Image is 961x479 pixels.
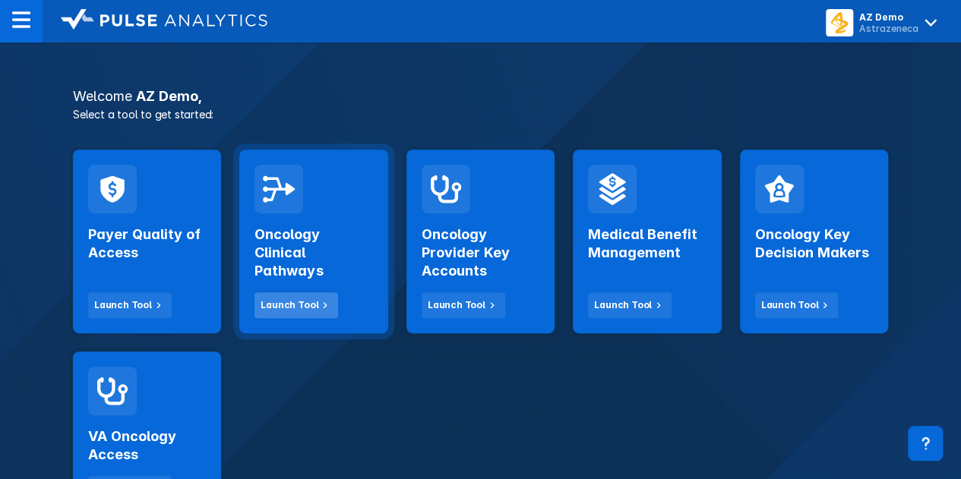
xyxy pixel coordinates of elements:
[73,150,221,333] a: Payer Quality of AccessLaunch Tool
[829,12,850,33] img: menu button
[88,225,206,262] h2: Payer Quality of Access
[406,150,555,333] a: Oncology Provider Key AccountsLaunch Tool
[61,9,267,30] img: logo
[422,225,539,280] h2: Oncology Provider Key Accounts
[88,427,206,464] h2: VA Oncology Access
[64,106,897,122] p: Select a tool to get started:
[239,150,387,333] a: Oncology Clinical PathwaysLaunch Tool
[422,292,505,318] button: Launch Tool
[859,11,918,23] div: AZ Demo
[64,90,897,103] h3: AZ Demo ,
[755,225,873,262] h2: Oncology Key Decision Makers
[88,292,172,318] button: Launch Tool
[428,298,485,312] div: Launch Tool
[254,292,338,318] button: Launch Tool
[859,23,918,34] div: Astrazeneca
[908,426,943,461] div: Contact Support
[761,298,819,312] div: Launch Tool
[12,11,30,29] img: menu--horizontal.svg
[94,298,152,312] div: Launch Tool
[254,225,372,280] h2: Oncology Clinical Pathways
[43,9,267,33] a: logo
[740,150,888,333] a: Oncology Key Decision MakersLaunch Tool
[261,298,318,312] div: Launch Tool
[594,298,652,312] div: Launch Tool
[755,292,839,318] button: Launch Tool
[588,225,706,262] h2: Medical Benefit Management
[588,292,672,318] button: Launch Tool
[73,88,132,104] span: Welcome
[573,150,721,333] a: Medical Benefit ManagementLaunch Tool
